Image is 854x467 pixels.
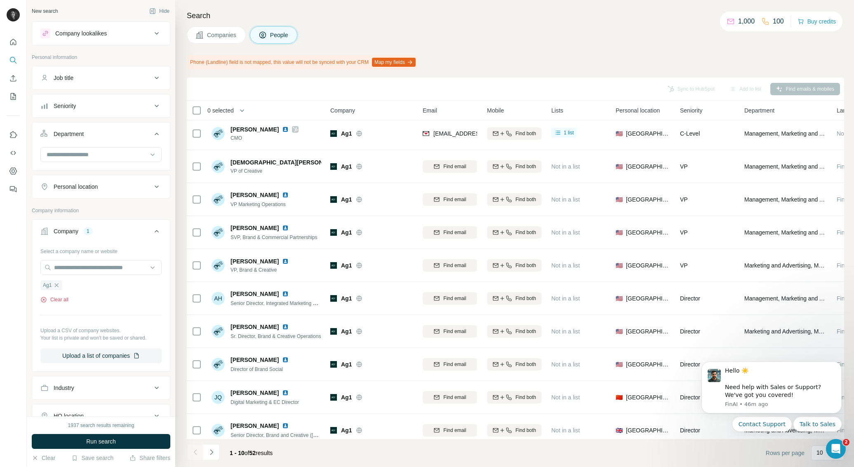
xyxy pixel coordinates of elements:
[443,229,466,236] span: Find email
[515,229,536,236] span: Find both
[766,449,805,457] span: Rows per page
[515,394,536,401] span: Find both
[515,163,536,170] span: Find both
[744,228,827,237] span: Management, Marketing and Advertising
[40,244,162,255] div: Select a company name or website
[626,129,670,138] span: [GEOGRAPHIC_DATA]
[616,228,623,237] span: 🇺🇸
[330,361,337,368] img: Logo of Ag1
[7,8,20,21] img: Avatar
[7,182,20,197] button: Feedback
[626,195,670,204] span: [GEOGRAPHIC_DATA]
[341,228,352,237] span: Ag1
[551,328,580,335] span: Not in a list
[231,290,279,298] span: [PERSON_NAME]
[231,125,279,134] span: [PERSON_NAME]
[341,393,352,401] span: Ag1
[423,259,477,272] button: Find email
[330,262,337,269] img: Logo of Ag1
[341,261,352,270] span: Ag1
[515,130,536,137] span: Find both
[270,31,289,39] span: People
[187,55,417,69] div: Phone (Landline) field is not mapped, this value will not be synced with your CRM
[680,163,688,170] span: VP
[330,229,337,236] img: Logo of Ag1
[341,426,352,434] span: Ag1
[212,127,225,140] img: Avatar
[32,54,170,61] p: Personal information
[443,361,466,368] span: Find email
[282,324,289,330] img: LinkedIn logo
[282,422,289,429] img: LinkedIn logo
[231,158,345,167] span: [DEMOGRAPHIC_DATA][PERSON_NAME]
[744,261,827,270] span: Marketing and Advertising, Management
[551,163,580,170] span: Not in a list
[231,202,286,207] span: VP Marketing Operations
[282,192,289,198] img: LinkedIn logo
[54,130,84,138] div: Department
[86,437,116,446] span: Run search
[423,106,437,115] span: Email
[551,361,580,368] span: Not in a list
[341,162,352,171] span: Ag1
[212,193,225,206] img: Avatar
[843,439,849,446] span: 2
[212,325,225,338] img: Avatar
[423,160,477,173] button: Find email
[55,29,107,38] div: Company lookalikes
[487,391,541,404] button: Find both
[816,448,823,457] p: 10
[551,196,580,203] span: Not in a list
[551,229,580,236] span: Not in a list
[744,327,827,336] span: Marketing and Advertising, Management
[231,399,299,405] span: Digital Marketing & EC Director
[738,16,755,26] p: 1,000
[32,96,170,116] button: Seniority
[212,160,225,173] img: Avatar
[282,126,289,133] img: LinkedIn logo
[231,300,336,306] span: Senior Director, Integrated Marketing & Strategy
[626,360,670,368] span: [GEOGRAPHIC_DATA]
[7,35,20,49] button: Quick start
[54,74,73,82] div: Job title
[212,226,225,239] img: Avatar
[187,10,844,21] h4: Search
[341,360,352,368] span: Ag1
[744,106,774,115] span: Department
[7,145,20,160] button: Use Surfe API
[341,129,352,138] span: Ag1
[626,294,670,303] span: [GEOGRAPHIC_DATA]
[626,393,670,401] span: [GEOGRAPHIC_DATA]
[231,134,299,142] span: CMO
[487,358,541,371] button: Find both
[423,391,477,404] button: Find email
[231,323,279,331] span: [PERSON_NAME]
[282,291,289,297] img: LinkedIn logo
[7,164,20,178] button: Dashboard
[626,228,670,237] span: [GEOGRAPHIC_DATA]
[54,227,78,235] div: Company
[680,130,700,137] span: C-Level
[203,444,220,460] button: Navigate to next page
[249,450,256,456] span: 52
[626,162,670,171] span: [GEOGRAPHIC_DATA]
[551,427,580,434] span: Not in a list
[616,129,623,138] span: 🇺🇸
[626,426,670,434] span: [GEOGRAPHIC_DATA]
[231,224,279,232] span: [PERSON_NAME]
[443,328,466,335] span: Find email
[773,16,784,26] p: 100
[423,226,477,239] button: Find email
[231,422,279,430] span: [PERSON_NAME]
[245,450,249,456] span: of
[515,295,536,302] span: Find both
[564,129,574,136] span: 1 list
[443,295,466,302] span: Find email
[616,327,623,336] span: 🇺🇸
[680,361,700,368] span: Director
[212,424,225,437] img: Avatar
